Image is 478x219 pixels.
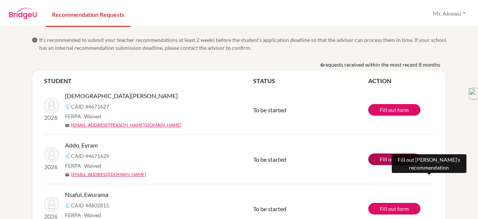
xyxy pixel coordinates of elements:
span: To be started [253,106,286,113]
img: BridgeU logo [9,8,37,19]
img: Common App logo [65,153,71,159]
a: Fill out form [368,153,420,165]
img: Common App logo [65,202,71,208]
img: Addo, Eyram [44,147,59,162]
span: It’s recommended to submit your teacher recommendations at least 2 weeks before the student’s app... [39,36,446,52]
button: Mr. Akwasi [429,6,469,21]
span: Addo, Eyram [65,141,98,150]
span: - Waived [81,113,101,119]
span: FERPA [65,112,101,120]
span: Nsaful, Ewurama [65,190,108,199]
span: - Waived [81,162,101,169]
span: CAID 44671629 [71,152,109,160]
span: requests received within the most recent 8 months [323,61,440,69]
p: 2026 [44,162,59,171]
span: info [32,37,38,43]
b: 6 [320,61,323,69]
a: Recommendation Requests [46,1,130,27]
span: mail [65,123,69,128]
p: 2026 [44,113,59,122]
img: Ansah, Ewura Amma [44,98,59,113]
span: CAID 44602815 [71,201,109,209]
th: STUDENT [44,76,253,85]
th: ACTION [368,76,434,85]
span: [DEMOGRAPHIC_DATA][PERSON_NAME] [65,91,178,100]
span: - Waived [81,212,101,218]
span: To be started [253,156,286,163]
a: [EMAIL_ADDRESS][PERSON_NAME][DOMAIN_NAME] [71,122,181,128]
img: Common App logo [65,103,71,109]
a: Fill out form [368,104,420,116]
span: mail [65,173,69,177]
th: STATUS [253,76,368,85]
a: Fill out form [368,203,420,215]
span: CAID 44671627 [71,103,109,110]
img: Nsaful, Ewurama [44,197,59,212]
span: FERPA [65,211,101,219]
a: [EMAIL_ADDRESS][DOMAIN_NAME] [71,171,146,178]
span: To be started [253,205,286,212]
span: FERPA [65,162,101,170]
div: Fill out [PERSON_NAME]'s recommendation [392,154,466,173]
